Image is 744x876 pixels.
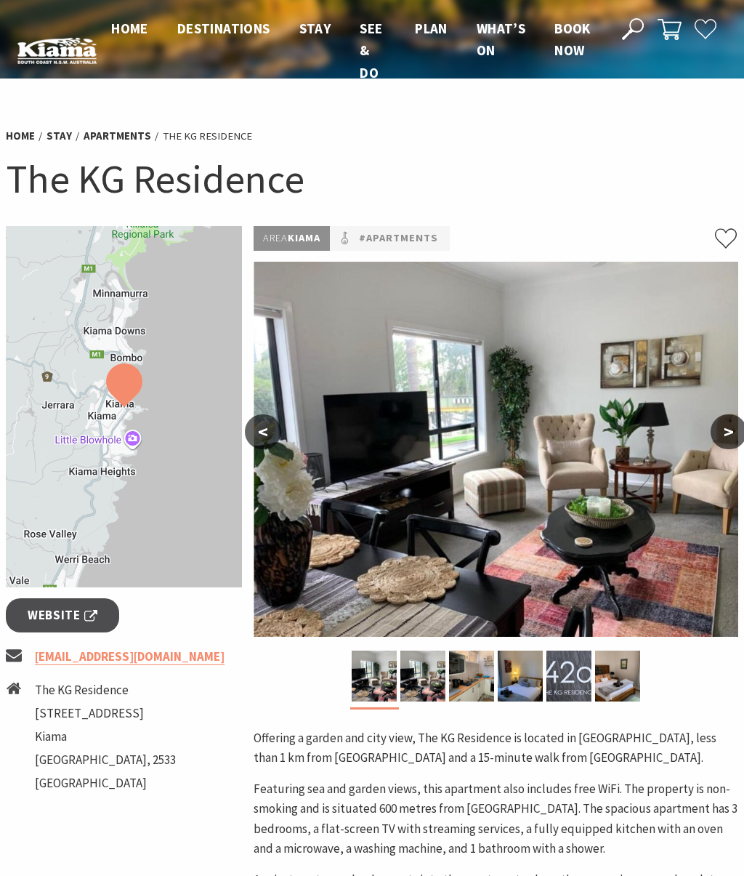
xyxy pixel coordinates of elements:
button: < [245,414,281,449]
p: Featuring sea and garden views, this apartment also includes free WiFi. The property is non-smoki... [254,779,738,859]
nav: Main Menu [97,17,605,84]
p: Kiama [254,226,330,251]
img: Kiama Logo [17,37,97,65]
span: See & Do [360,20,382,81]
li: [STREET_ADDRESS] [35,704,176,723]
span: What’s On [477,20,525,59]
a: [EMAIL_ADDRESS][DOMAIN_NAME] [35,648,225,665]
li: The KG Residence [163,127,252,145]
span: Stay [299,20,331,37]
span: Book now [554,20,591,59]
a: #Apartments [359,230,438,247]
a: Stay [46,129,72,143]
span: Area [263,231,288,244]
li: Kiama [35,727,176,747]
a: Apartments [84,129,151,143]
a: Website [6,598,119,632]
a: Home [6,129,35,143]
li: [GEOGRAPHIC_DATA], 2533 [35,750,176,770]
span: Home [111,20,148,37]
li: [GEOGRAPHIC_DATA] [35,773,176,793]
p: Offering a garden and city view, The KG Residence is located in [GEOGRAPHIC_DATA], less than 1 km... [254,728,738,768]
span: Plan [415,20,448,37]
span: Website [28,606,97,625]
h1: The KG Residence [6,153,738,204]
span: Destinations [177,20,270,37]
li: The KG Residence [35,680,176,700]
